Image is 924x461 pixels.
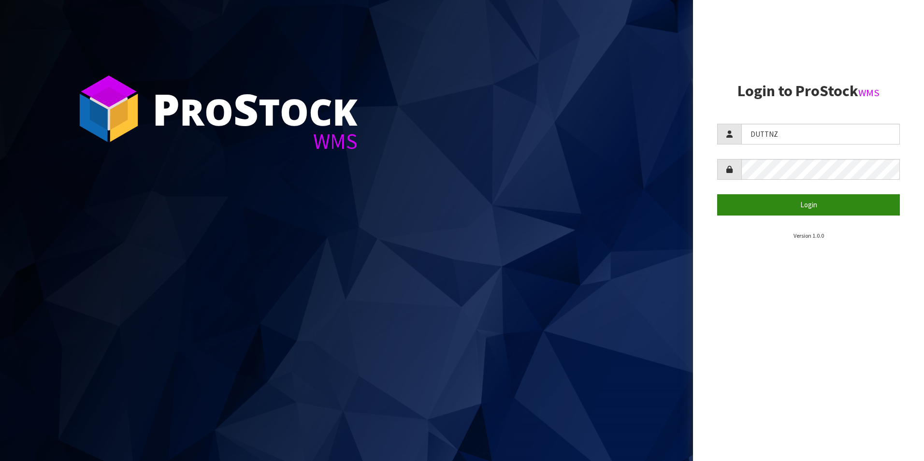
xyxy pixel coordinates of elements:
[152,87,358,130] div: ro tock
[717,83,900,100] h2: Login to ProStock
[741,124,900,144] input: Username
[858,86,880,99] small: WMS
[72,72,145,145] img: ProStock Cube
[233,79,259,138] span: S
[717,194,900,215] button: Login
[152,79,180,138] span: P
[794,232,824,239] small: Version 1.0.0
[152,130,358,152] div: WMS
